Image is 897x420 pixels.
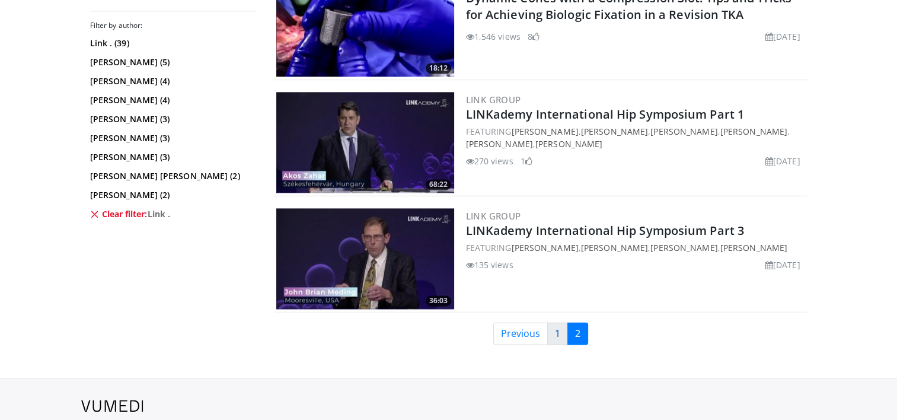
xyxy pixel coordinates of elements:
a: [PERSON_NAME] (5) [90,56,253,68]
li: 8 [528,30,540,43]
span: 68:22 [426,179,451,190]
a: 1 [547,322,568,345]
a: [PERSON_NAME] [650,126,717,137]
a: LINKademy International Hip Symposium Part 1 [466,106,744,122]
a: [PERSON_NAME] [466,138,533,149]
a: [PERSON_NAME] [535,138,602,149]
a: [PERSON_NAME] [581,242,648,253]
a: Previous [493,322,548,345]
div: FEATURING , , , , , [466,125,805,150]
a: [PERSON_NAME] [650,242,717,253]
li: 1 [521,155,532,167]
li: [DATE] [765,259,800,271]
a: [PERSON_NAME] (3) [90,151,253,163]
a: [PERSON_NAME] (3) [90,132,253,144]
a: [PERSON_NAME] [720,242,787,253]
nav: Search results pages [274,322,807,345]
a: 36:03 [276,208,454,309]
a: [PERSON_NAME] (4) [90,75,253,87]
li: [DATE] [765,30,800,43]
li: 1,546 views [466,30,521,43]
a: LINK Group [466,210,521,222]
img: VuMedi Logo [81,400,143,412]
a: [PERSON_NAME] [720,126,787,137]
li: 270 views [466,155,513,167]
h3: Filter by author: [90,21,256,30]
a: LINK Group [466,94,521,106]
img: 068d3c9d-de4e-4691-8f01-589703bfcfa6.300x170_q85_crop-smart_upscale.jpg [276,92,454,193]
li: [DATE] [765,155,800,167]
a: [PERSON_NAME] [PERSON_NAME] (2) [90,170,253,182]
div: FEATURING , , , [466,241,805,254]
img: 549c3f4f-b08e-4d8b-8a1d-b2077d00448f.300x170_q85_crop-smart_upscale.jpg [276,208,454,309]
a: [PERSON_NAME] (3) [90,113,253,125]
a: Link . (39) [90,37,253,49]
a: [PERSON_NAME] (2) [90,189,253,201]
a: [PERSON_NAME] [581,126,648,137]
a: LINKademy International Hip Symposium Part 3 [466,222,744,238]
span: 18:12 [426,63,451,74]
a: [PERSON_NAME] [511,242,578,253]
li: 135 views [466,259,513,271]
a: 2 [567,322,588,345]
span: 36:03 [426,295,451,306]
a: [PERSON_NAME] (4) [90,94,253,106]
a: 68:22 [276,92,454,193]
a: [PERSON_NAME] [511,126,578,137]
span: Link . [148,208,170,220]
a: Clear filter:Link . [90,208,253,220]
